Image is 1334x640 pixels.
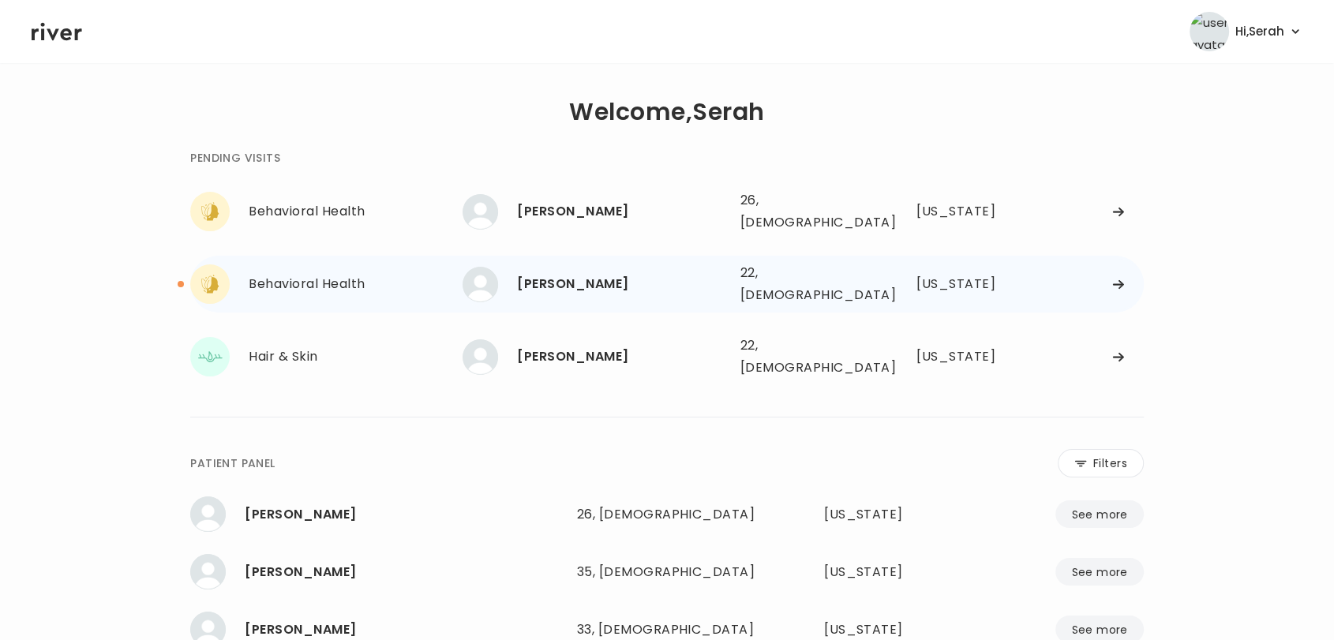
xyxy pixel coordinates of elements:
img: Taylor Stewart [190,496,226,532]
div: Behavioral Health [249,273,463,295]
img: user avatar [1190,12,1229,51]
img: Natali Taylor [463,267,498,302]
div: Georgia [916,200,1005,223]
button: See more [1055,558,1143,586]
div: Behavioral Health [249,200,463,223]
div: GABRIEL CULP [517,346,727,368]
div: Georgia [916,273,1005,295]
div: Hair & Skin [249,346,463,368]
button: Filters [1058,449,1144,477]
img: Margo Gonzalez [190,554,226,589]
div: 35, [DEMOGRAPHIC_DATA] [577,561,758,583]
button: user avatarHi,Serah [1190,12,1302,51]
div: MACIE PITTMAN [517,200,727,223]
img: MACIE PITTMAN [463,194,498,230]
button: See more [1055,500,1143,528]
div: 26, [DEMOGRAPHIC_DATA] [740,189,867,234]
div: PENDING VISITS [190,148,280,167]
div: Texas [824,503,950,526]
div: Taylor Stewart [245,503,564,526]
div: Missouri [916,346,1005,368]
div: 22, [DEMOGRAPHIC_DATA] [740,335,867,379]
div: PATIENT PANEL [190,454,275,473]
div: 26, [DEMOGRAPHIC_DATA] [577,503,758,526]
div: Natali Taylor [517,273,727,295]
div: Margo Gonzalez [245,561,564,583]
div: Texas [824,561,950,583]
img: GABRIEL CULP [463,339,498,375]
div: 22, [DEMOGRAPHIC_DATA] [740,262,867,306]
span: Hi, Serah [1235,21,1284,43]
h1: Welcome, Serah [569,101,764,123]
